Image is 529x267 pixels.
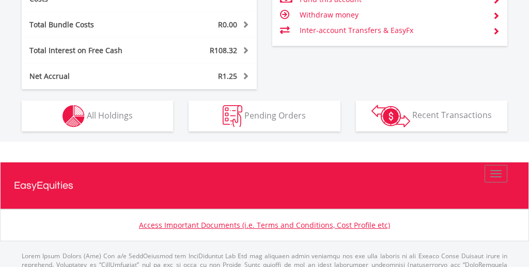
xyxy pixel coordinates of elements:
span: R0.00 [218,20,237,29]
button: Pending Orders [189,101,340,131]
td: Inter-account Transfers & EasyFx [300,23,488,38]
button: All Holdings [22,101,173,131]
span: Recent Transactions [412,109,492,121]
button: Recent Transactions [356,101,507,131]
img: transactions-zar-wht.png [371,105,410,127]
img: pending_instructions-wht.png [223,105,242,127]
div: Total Interest on Free Cash [22,45,159,56]
span: R108.32 [210,45,237,55]
div: Total Bundle Costs [22,20,159,30]
a: Access Important Documents (i.e. Terms and Conditions, Cost Profile etc) [139,220,390,230]
span: Pending Orders [244,109,306,121]
a: EasyEquities [14,162,515,209]
span: All Holdings [87,109,133,121]
div: Net Accrual [22,71,159,81]
img: holdings-wht.png [63,105,85,127]
span: R1.25 [218,71,237,81]
td: Withdraw money [300,7,488,23]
